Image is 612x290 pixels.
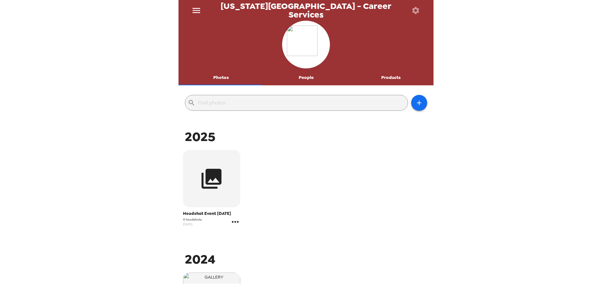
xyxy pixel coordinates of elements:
span: 2024 [185,251,215,268]
button: Photos [178,70,264,85]
span: 0 headshots [183,217,202,222]
span: [US_STATE][GEOGRAPHIC_DATA] - Career Services [207,2,405,19]
span: [DATE] [183,222,202,227]
button: Products [348,70,433,85]
button: People [264,70,349,85]
button: gallery menu [230,217,240,227]
img: org logo [287,25,325,64]
span: 2025 [185,128,215,145]
span: Headshot Event [DATE] [183,210,240,217]
input: Find photos [198,98,405,108]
